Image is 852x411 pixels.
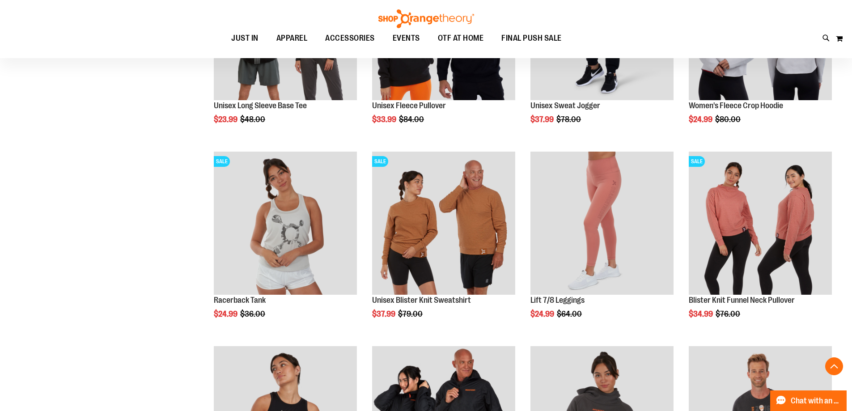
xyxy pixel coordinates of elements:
img: Product image for Lift 7/8 Leggings [530,152,674,295]
span: Chat with an Expert [791,397,841,405]
a: ACCESSORIES [316,28,384,49]
a: Women's Fleece Crop Hoodie [689,101,783,110]
span: SALE [372,156,388,167]
a: Product image for Racerback TankSALE [214,152,357,296]
span: SALE [689,156,705,167]
span: ACCESSORIES [325,28,375,48]
button: Back To Top [825,357,843,375]
img: Shop Orangetheory [377,9,475,28]
img: Product image for Blister Knit Funnelneck Pullover [689,152,832,295]
a: Racerback Tank [214,296,266,305]
div: product [684,147,836,341]
span: $23.99 [214,115,239,124]
div: product [526,147,678,341]
button: Chat with an Expert [770,390,847,411]
span: $33.99 [372,115,398,124]
span: OTF AT HOME [438,28,484,48]
span: $64.00 [557,309,583,318]
a: Product image for Unisex Blister Knit SweatshirtSALE [372,152,515,296]
img: Product image for Racerback Tank [214,152,357,295]
a: Unisex Fleece Pullover [372,101,446,110]
a: Lift 7/8 Leggings [530,296,585,305]
span: $76.00 [716,309,742,318]
span: $48.00 [240,115,267,124]
span: $79.00 [398,309,424,318]
span: $34.99 [689,309,714,318]
a: Product image for Blister Knit Funnelneck PulloverSALE [689,152,832,296]
span: EVENTS [393,28,420,48]
a: Unisex Long Sleeve Base Tee [214,101,307,110]
span: SALE [214,156,230,167]
span: $24.99 [689,115,714,124]
span: $80.00 [715,115,742,124]
a: EVENTS [384,28,429,49]
a: Unisex Blister Knit Sweatshirt [372,296,471,305]
span: FINAL PUSH SALE [501,28,562,48]
div: product [368,147,520,341]
span: $37.99 [372,309,397,318]
a: Unisex Sweat Jogger [530,101,600,110]
span: $78.00 [556,115,582,124]
a: FINAL PUSH SALE [492,28,571,48]
img: Product image for Unisex Blister Knit Sweatshirt [372,152,515,295]
span: $37.99 [530,115,555,124]
span: $24.99 [214,309,239,318]
span: APPAREL [276,28,308,48]
div: product [209,147,361,341]
span: $36.00 [240,309,267,318]
a: APPAREL [267,28,317,49]
span: $84.00 [399,115,425,124]
a: JUST IN [222,28,267,49]
a: Product image for Lift 7/8 Leggings [530,152,674,296]
span: JUST IN [231,28,259,48]
a: Blister Knit Funnel Neck Pullover [689,296,795,305]
span: $24.99 [530,309,555,318]
a: OTF AT HOME [429,28,493,49]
